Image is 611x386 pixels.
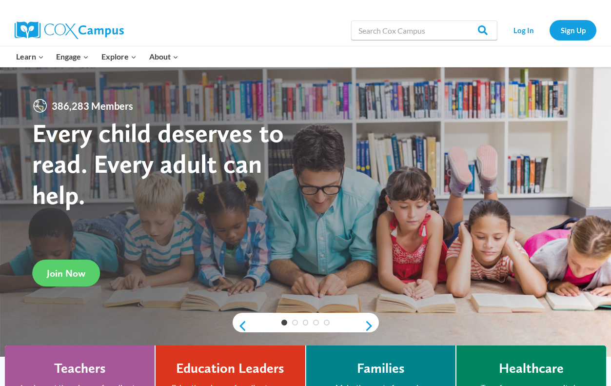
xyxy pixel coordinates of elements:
[47,267,85,279] span: Join Now
[32,117,284,210] strong: Every child deserves to read. Every adult can help.
[233,320,247,332] a: previous
[324,320,330,325] a: 5
[48,98,137,114] span: 386,283 Members
[54,360,106,377] h4: Teachers
[499,360,564,377] h4: Healthcare
[364,320,379,332] a: next
[176,360,284,377] h4: Education Leaders
[357,360,405,377] h4: Families
[10,46,184,67] nav: Primary Navigation
[149,50,178,63] span: About
[32,260,100,286] a: Join Now
[303,320,309,325] a: 3
[351,20,497,40] input: Search Cox Campus
[15,21,124,39] img: Cox Campus
[292,320,298,325] a: 2
[502,20,545,40] a: Log In
[281,320,287,325] a: 1
[56,50,89,63] span: Engage
[502,20,596,40] nav: Secondary Navigation
[313,320,319,325] a: 4
[16,50,44,63] span: Learn
[101,50,137,63] span: Explore
[233,316,379,336] div: content slider buttons
[550,20,596,40] a: Sign Up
